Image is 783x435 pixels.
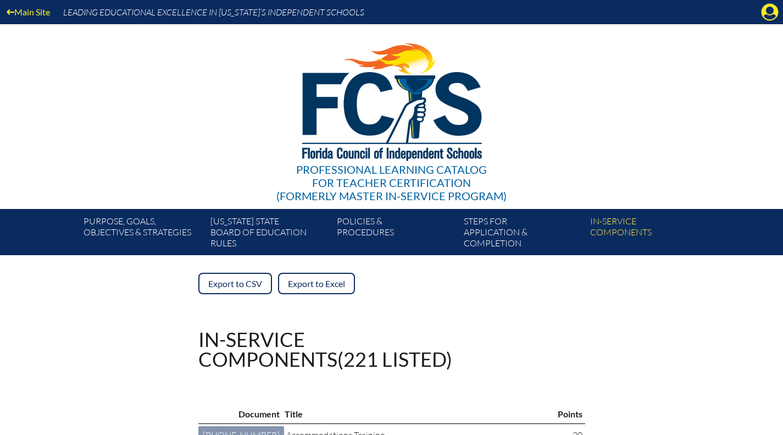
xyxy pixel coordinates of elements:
[198,273,272,294] a: Export to CSV
[558,407,582,421] p: Points
[459,213,586,255] a: Steps forapplication & completion
[79,213,206,255] a: Purpose, goals,objectives & strategies
[761,3,779,21] svg: Manage account
[198,329,452,369] h1: In-service components (221 listed)
[201,407,280,421] p: Document
[276,163,507,202] div: Professional Learning Catalog (formerly Master In-service Program)
[278,24,505,174] img: FCISlogo221.eps
[2,4,54,19] a: Main Site
[312,176,471,189] span: for Teacher Certification
[586,213,712,255] a: In-servicecomponents
[285,407,546,421] p: Title
[206,213,332,255] a: [US_STATE] StateBoard of Education rules
[272,22,511,205] a: Professional Learning Catalog for Teacher Certification(formerly Master In-service Program)
[278,273,355,294] a: Export to Excel
[332,213,459,255] a: Policies &Procedures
